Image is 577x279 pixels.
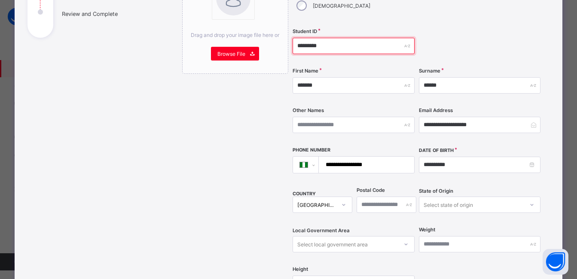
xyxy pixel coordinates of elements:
label: Height [293,266,308,272]
label: Surname [419,68,440,74]
span: Browse File [217,51,245,57]
span: State of Origin [419,188,453,194]
div: Select local government area [297,236,368,252]
span: Local Government Area [293,227,350,234]
label: Email Address [419,107,453,113]
label: First Name [293,68,318,74]
div: Select state of origin [424,197,473,213]
div: [GEOGRAPHIC_DATA] [297,202,336,208]
label: Postal Code [357,187,385,193]
label: Phone Number [293,147,330,153]
label: Other Names [293,107,324,113]
span: COUNTRY [293,191,316,197]
label: Date of Birth [419,148,454,153]
span: Drag and drop your image file here or [191,32,279,38]
label: Weight [419,227,435,233]
label: [DEMOGRAPHIC_DATA] [313,3,370,9]
button: Open asap [543,249,568,275]
label: Student ID [293,28,317,34]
